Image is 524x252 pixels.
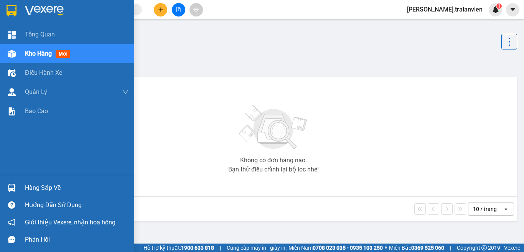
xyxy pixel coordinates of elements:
[498,3,500,9] span: 1
[158,7,163,12] span: plus
[220,244,221,252] span: |
[8,88,16,96] img: warehouse-icon
[122,89,129,95] span: down
[235,100,312,154] img: svg+xml;base64,PHN2ZyBjbGFzcz0ibGlzdC1wbHVnX19zdmciIHhtbG5zPSJodHRwOi8vd3d3LnczLm9yZy8yMDAwL3N2Zy...
[503,206,509,212] svg: open
[189,3,203,16] button: aim
[401,5,489,14] span: [PERSON_NAME].tralanvien
[56,50,70,58] span: mới
[25,68,62,77] span: Điều hành xe
[450,244,451,252] span: |
[8,184,16,192] img: warehouse-icon
[473,205,497,213] div: 10 / trang
[25,182,129,194] div: Hàng sắp về
[389,244,444,252] span: Miền Bắc
[181,245,214,251] strong: 1900 633 818
[172,3,185,16] button: file-add
[227,244,287,252] span: Cung cấp máy in - giấy in:
[25,234,129,245] div: Phản hồi
[25,87,47,97] span: Quản Lý
[25,50,52,57] span: Kho hàng
[25,217,115,227] span: Giới thiệu Vexere, nhận hoa hồng
[8,69,16,77] img: warehouse-icon
[288,244,383,252] span: Miền Nam
[8,201,15,209] span: question-circle
[25,199,129,211] div: Hướng dẫn sử dụng
[25,30,55,39] span: Tổng Quan
[8,50,16,58] img: warehouse-icon
[7,5,16,16] img: logo-vxr
[154,3,167,16] button: plus
[481,245,487,250] span: copyright
[25,106,48,116] span: Báo cáo
[385,246,387,249] span: ⚪️
[8,107,16,115] img: solution-icon
[143,244,214,252] span: Hỗ trợ kỹ thuật:
[193,7,199,12] span: aim
[8,31,16,39] img: dashboard-icon
[313,245,383,251] strong: 0708 023 035 - 0935 103 250
[8,236,15,243] span: message
[228,166,319,173] div: Bạn thử điều chỉnh lại bộ lọc nhé!
[509,6,516,13] span: caret-down
[8,219,15,226] span: notification
[411,245,444,251] strong: 0369 525 060
[240,157,307,163] div: Không có đơn hàng nào.
[176,7,181,12] span: file-add
[496,3,502,9] sup: 1
[492,6,499,13] img: icon-new-feature
[506,3,519,16] button: caret-down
